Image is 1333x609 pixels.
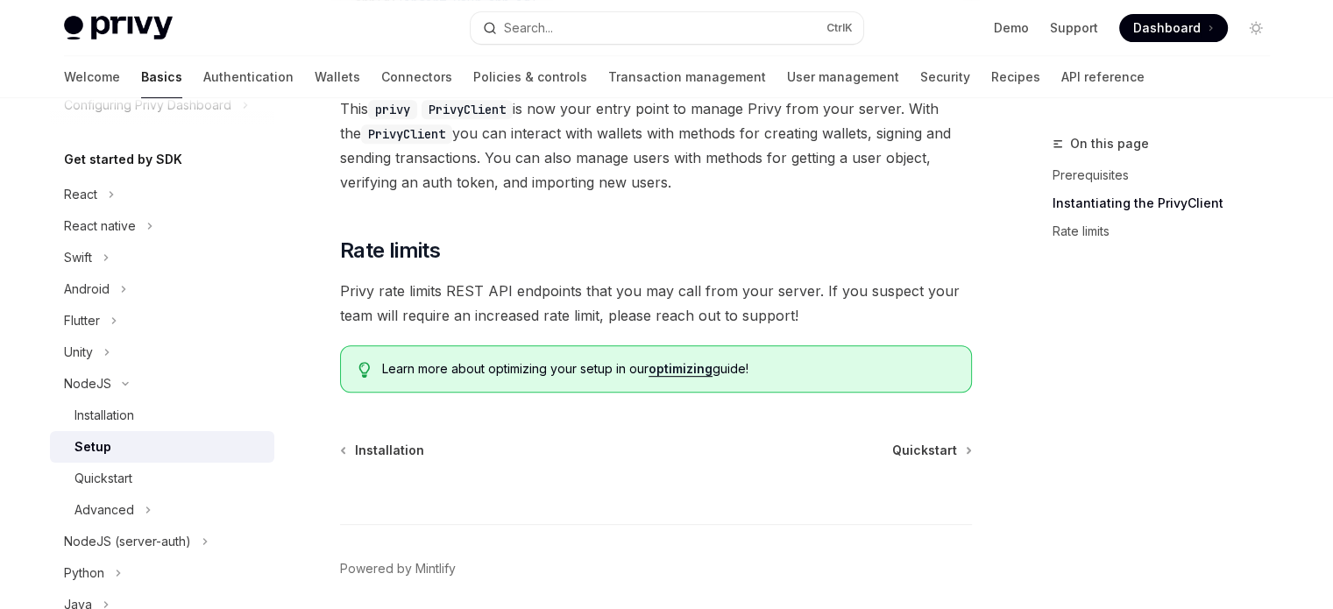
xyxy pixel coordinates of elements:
div: Installation [74,405,134,426]
button: Toggle Android section [50,273,274,305]
div: Advanced [74,499,134,520]
a: Quickstart [50,463,274,494]
code: privy [368,100,417,119]
div: React [64,184,97,205]
a: Installation [342,442,424,459]
span: Ctrl K [826,21,853,35]
a: Security [920,56,970,98]
a: Prerequisites [1053,161,1284,189]
span: Rate limits [340,237,440,265]
span: Dashboard [1133,19,1201,37]
a: Demo [994,19,1029,37]
button: Toggle Swift section [50,242,274,273]
a: Authentication [203,56,294,98]
span: On this page [1070,133,1149,154]
button: Toggle NodeJS (server-auth) section [50,526,274,557]
div: Search... [504,18,553,39]
button: Toggle React native section [50,210,274,242]
span: Installation [355,442,424,459]
div: Android [64,279,110,300]
button: Toggle React section [50,179,274,210]
button: Open search [471,12,863,44]
a: Welcome [64,56,120,98]
button: Toggle Unity section [50,336,274,368]
a: Support [1050,19,1098,37]
div: Swift [64,247,92,268]
a: Setup [50,431,274,463]
a: Quickstart [892,442,970,459]
div: Quickstart [74,468,132,489]
a: User management [787,56,899,98]
a: Rate limits [1053,217,1284,245]
code: PrivyClient [361,124,452,144]
span: Privy rate limits REST API endpoints that you may call from your server. If you suspect your team... [340,279,972,328]
button: Toggle Advanced section [50,494,274,526]
a: Wallets [315,56,360,98]
button: Toggle Flutter section [50,305,274,336]
h5: Get started by SDK [64,149,182,170]
a: Installation [50,400,274,431]
code: PrivyClient [422,100,513,119]
button: Toggle NodeJS section [50,368,274,400]
div: Python [64,563,104,584]
div: React native [64,216,136,237]
a: optimizing [649,361,713,377]
a: Dashboard [1119,14,1228,42]
a: Recipes [991,56,1040,98]
a: Transaction management [608,56,766,98]
a: Instantiating the PrivyClient [1053,189,1284,217]
div: Flutter [64,310,100,331]
a: Powered by Mintlify [340,560,456,577]
svg: Tip [358,362,371,378]
div: NodeJS [64,373,111,394]
button: Toggle dark mode [1242,14,1270,42]
img: light logo [64,16,173,40]
span: This is now your entry point to manage Privy from your server. With the you can interact with wal... [340,96,972,195]
div: Setup [74,436,111,457]
a: Basics [141,56,182,98]
a: Policies & controls [473,56,587,98]
div: Unity [64,342,93,363]
a: API reference [1061,56,1145,98]
span: Learn more about optimizing your setup in our guide! [382,360,953,378]
a: Connectors [381,56,452,98]
div: NodeJS (server-auth) [64,531,191,552]
button: Toggle Python section [50,557,274,589]
span: Quickstart [892,442,957,459]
